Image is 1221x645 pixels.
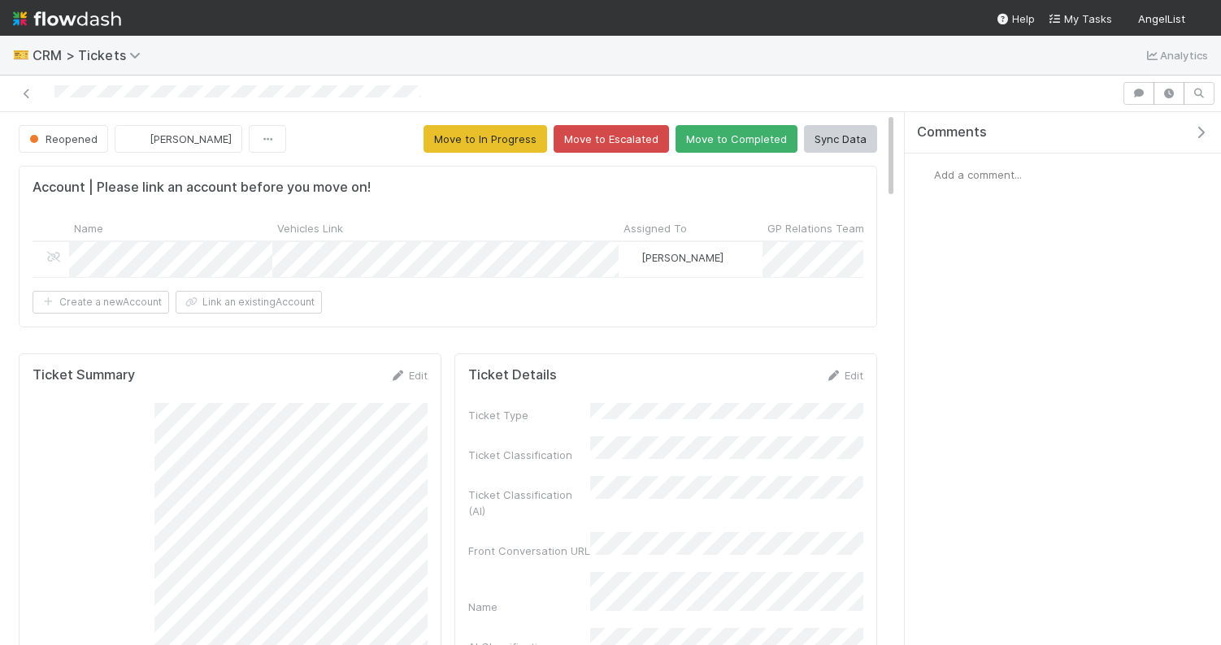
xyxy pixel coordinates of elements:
[641,251,723,264] span: [PERSON_NAME]
[996,11,1035,27] div: Help
[934,168,1022,181] span: Add a comment...
[468,599,590,615] div: Name
[1144,45,1208,65] a: Analytics
[625,249,723,266] div: [PERSON_NAME]
[176,291,322,314] button: Link an existingAccount
[468,487,590,519] div: Ticket Classification (AI)
[1138,12,1185,25] span: AngelList
[33,291,169,314] button: Create a newAccount
[74,220,103,236] span: Name
[19,125,108,153] button: Reopened
[115,125,242,153] button: [PERSON_NAME]
[33,367,135,383] h5: Ticket Summary
[468,367,557,383] h5: Ticket Details
[468,447,590,463] div: Ticket Classification
[917,124,987,141] span: Comments
[1192,11,1208,28] img: avatar_4aa8e4fd-f2b7-45ba-a6a5-94a913ad1fe4.png
[554,125,669,153] button: Move to Escalated
[26,132,98,145] span: Reopened
[1048,11,1112,27] a: My Tasks
[33,180,371,196] h5: Account | Please link an account before you move on!
[468,407,590,423] div: Ticket Type
[767,220,864,236] span: GP Relations Team
[13,48,29,62] span: 🎫
[389,369,428,382] a: Edit
[128,131,145,147] img: avatar_218ae7b5-dcd5-4ccc-b5d5-7cc00ae2934f.png
[1048,12,1112,25] span: My Tasks
[468,543,590,559] div: Front Conversation URL
[13,5,121,32] img: logo-inverted-e16ddd16eac7371096b0.svg
[424,125,547,153] button: Move to In Progress
[825,369,863,382] a: Edit
[624,220,687,236] span: Assigned To
[150,132,232,145] span: [PERSON_NAME]
[804,125,877,153] button: Sync Data
[277,220,343,236] span: Vehicles Link
[33,47,149,63] span: CRM > Tickets
[626,251,639,264] img: avatar_0a9e60f7-03da-485c-bb15-a40c44fcec20.png
[676,125,797,153] button: Move to Completed
[918,167,934,183] img: avatar_4aa8e4fd-f2b7-45ba-a6a5-94a913ad1fe4.png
